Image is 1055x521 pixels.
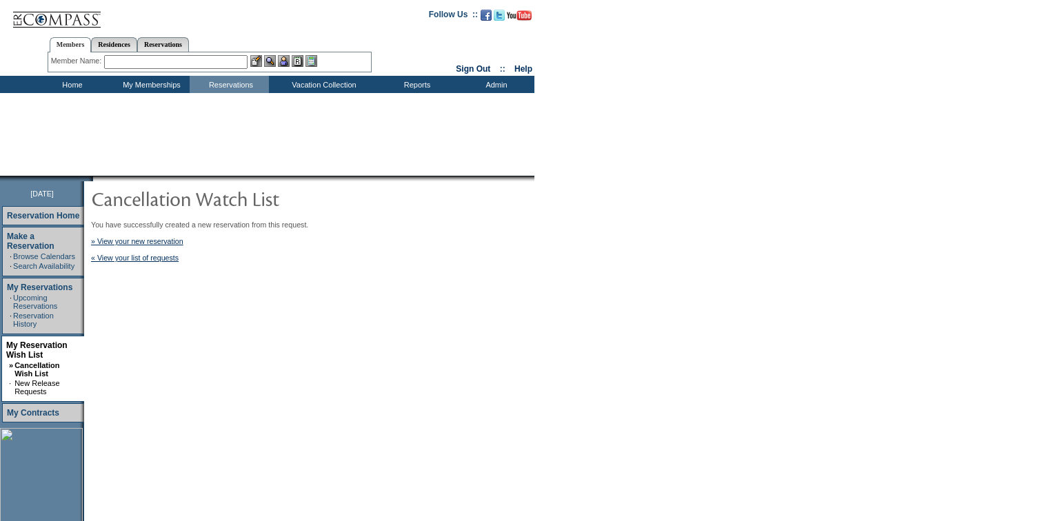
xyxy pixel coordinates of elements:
[514,64,532,74] a: Help
[93,176,94,181] img: blank.gif
[7,283,72,292] a: My Reservations
[14,361,59,378] a: Cancellation Wish List
[190,76,269,93] td: Reservations
[91,237,183,245] a: » View your new reservation
[481,14,492,22] a: Become our fan on Facebook
[7,211,79,221] a: Reservation Home
[91,254,179,262] a: « View your list of requests
[13,294,57,310] a: Upcoming Reservations
[30,190,54,198] span: [DATE]
[91,185,367,212] img: pgTtlCancellationNotification.gif
[88,176,93,181] img: promoShadowLeftCorner.gif
[91,37,137,52] a: Residences
[500,64,505,74] span: ::
[269,76,376,93] td: Vacation Collection
[494,10,505,21] img: Follow us on Twitter
[494,14,505,22] a: Follow us on Twitter
[7,232,54,251] a: Make a Reservation
[429,8,478,25] td: Follow Us ::
[137,37,189,52] a: Reservations
[13,252,75,260] a: Browse Calendars
[91,221,308,229] span: You have successfully created a new reservation from this request.
[6,340,68,360] a: My Reservation Wish List
[507,10,532,21] img: Subscribe to our YouTube Channel
[13,311,54,328] a: Reservation History
[10,311,12,328] td: ·
[250,55,262,67] img: b_edit.gif
[456,64,490,74] a: Sign Out
[14,379,59,396] a: New Release Requests
[305,55,317,67] img: b_calculator.gif
[7,408,59,418] a: My Contracts
[13,262,74,270] a: Search Availability
[110,76,190,93] td: My Memberships
[9,379,13,396] td: ·
[481,10,492,21] img: Become our fan on Facebook
[31,76,110,93] td: Home
[264,55,276,67] img: View
[10,294,12,310] td: ·
[9,361,13,369] b: »
[278,55,290,67] img: Impersonate
[10,252,12,260] td: ·
[507,14,532,22] a: Subscribe to our YouTube Channel
[455,76,534,93] td: Admin
[51,55,104,67] div: Member Name:
[376,76,455,93] td: Reports
[10,262,12,270] td: ·
[292,55,303,67] img: Reservations
[50,37,92,52] a: Members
